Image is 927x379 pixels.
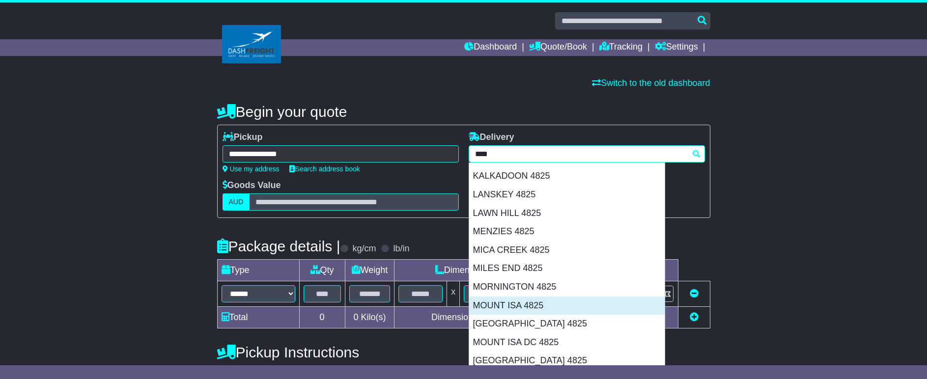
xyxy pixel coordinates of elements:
[469,278,665,297] div: MORNINGTON 4825
[469,204,665,223] div: LAWN HILL 4825
[690,312,699,322] a: Add new item
[655,39,698,56] a: Settings
[469,333,665,352] div: MOUNT ISA DC 4825
[469,259,665,278] div: MILES END 4825
[469,132,514,143] label: Delivery
[217,238,340,254] h4: Package details |
[469,186,665,204] div: LANSKEY 4825
[217,307,299,328] td: Total
[217,344,459,360] h4: Pickup Instructions
[469,222,665,241] div: MENZIES 4825
[469,352,665,370] div: [GEOGRAPHIC_DATA] 4825
[217,104,710,120] h4: Begin your quote
[469,145,705,162] typeahead: Please provide city
[469,315,665,333] div: [GEOGRAPHIC_DATA] 4825
[393,244,409,254] label: lb/in
[223,132,263,143] label: Pickup
[223,165,280,173] a: Use my address
[469,297,665,315] div: MOUNT ISA 4825
[599,39,643,56] a: Tracking
[469,167,665,186] div: KALKADOON 4825
[529,39,587,56] a: Quote/Book
[289,165,360,173] a: Search address book
[352,244,376,254] label: kg/cm
[394,260,577,281] td: Dimensions (L x W x H)
[469,241,665,260] div: MICA CREEK 4825
[464,39,517,56] a: Dashboard
[447,281,460,307] td: x
[592,78,710,88] a: Switch to the old dashboard
[299,307,345,328] td: 0
[223,180,281,191] label: Goods Value
[217,260,299,281] td: Type
[353,312,358,322] span: 0
[690,289,699,298] a: Remove this item
[345,307,394,328] td: Kilo(s)
[223,193,250,211] label: AUD
[299,260,345,281] td: Qty
[345,260,394,281] td: Weight
[394,307,577,328] td: Dimensions in Centimetre(s)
